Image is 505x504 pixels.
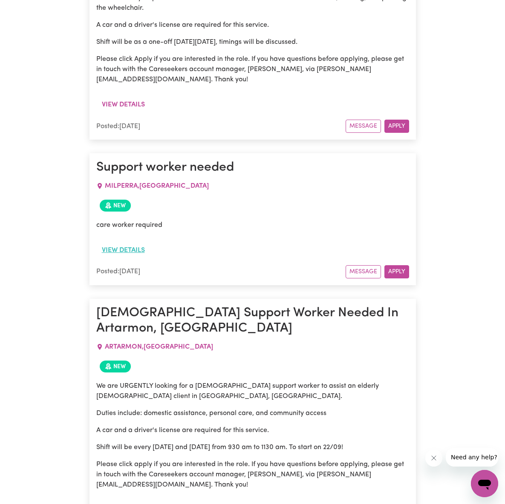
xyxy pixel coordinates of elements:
button: View details [96,242,150,258]
p: Shift will be every [DATE] and [DATE] from 930 am to 1130 am. To start on 22/09! [96,442,409,452]
span: ARTARMON , [GEOGRAPHIC_DATA] [105,344,213,350]
p: care worker required [96,220,409,230]
iframe: Button to launch messaging window [471,470,498,497]
p: Please click apply if you are interested in the role. If you have questions before applying, plea... [96,459,409,490]
h1: Support worker needed [96,160,409,175]
p: A car and a driver's license are required for this service. [96,425,409,435]
button: View details [96,97,150,113]
iframe: Close message [425,450,442,467]
button: Apply for this job [384,120,409,133]
button: Apply for this job [384,265,409,278]
h1: [DEMOGRAPHIC_DATA] Support Worker Needed In Artarmon, [GEOGRAPHIC_DATA] [96,306,409,337]
span: Job posted within the last 30 days [100,200,131,212]
div: Posted: [DATE] [96,121,346,132]
p: A car and a driver's license are required for this service. [96,20,409,30]
p: Shift will be as a one-off [DATE][DATE], timings will be discussed. [96,37,409,47]
p: Duties include: domestic assistance, personal care, and community access [96,408,409,418]
iframe: Message from company [446,448,498,467]
span: MILPERRA , [GEOGRAPHIC_DATA] [105,183,209,189]
div: Posted: [DATE] [96,266,346,277]
span: Job posted within the last 30 days [100,361,131,372]
p: Please click Apply if you are interested in the role. If you have questions before applying, plea... [96,54,409,85]
button: Message [346,120,381,133]
p: We are URGENTLY looking for a [DEMOGRAPHIC_DATA] support worker to assist an elderly [DEMOGRAPHIC... [96,381,409,401]
button: Message [346,265,381,278]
